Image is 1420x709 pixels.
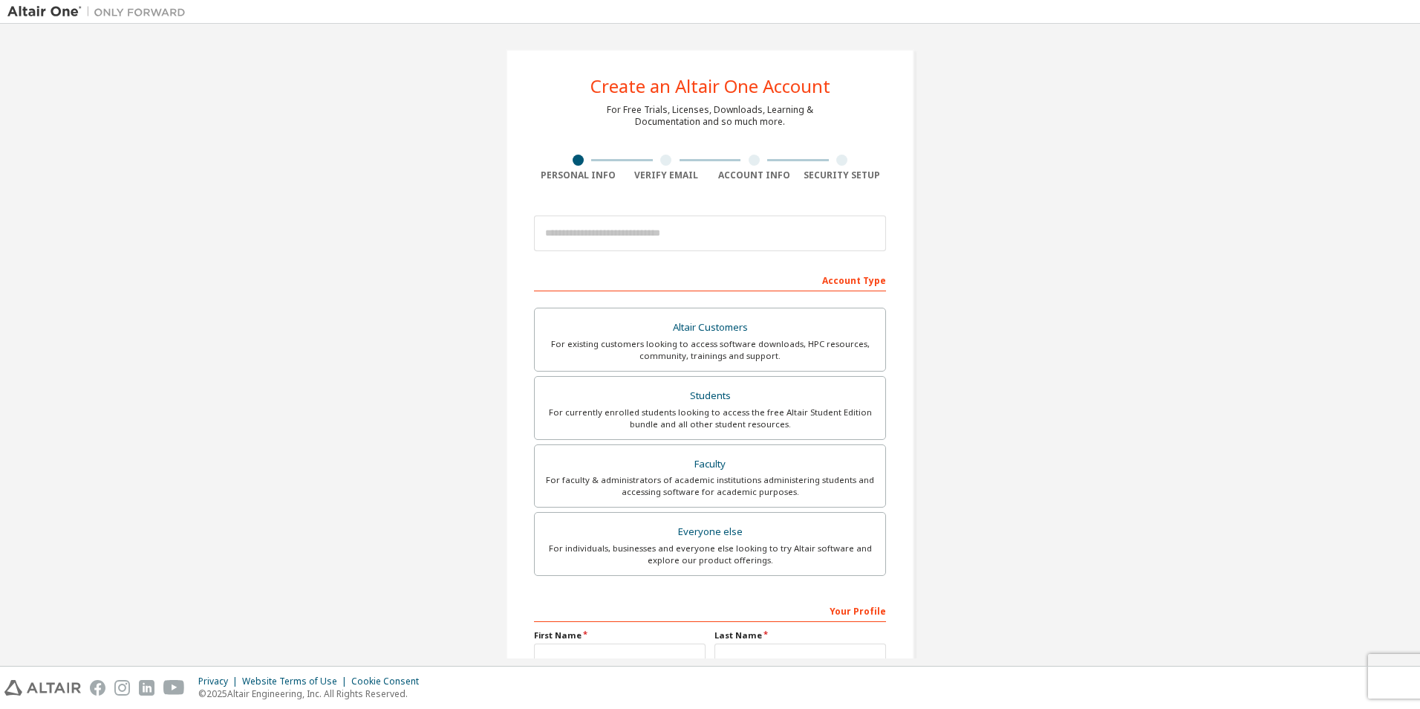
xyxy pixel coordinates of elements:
div: Account Info [710,169,798,181]
div: Verify Email [622,169,711,181]
div: Faculty [544,454,876,475]
div: Everyone else [544,522,876,543]
div: Altair Customers [544,317,876,338]
div: Account Type [534,268,886,291]
div: Privacy [198,676,242,687]
div: For individuals, businesses and everyone else looking to try Altair software and explore our prod... [544,543,876,566]
div: Students [544,386,876,407]
img: Altair One [7,4,193,19]
div: Your Profile [534,598,886,622]
div: For existing customers looking to access software downloads, HPC resources, community, trainings ... [544,338,876,362]
p: © 2025 Altair Engineering, Inc. All Rights Reserved. [198,687,428,700]
label: Last Name [714,629,886,641]
div: Security Setup [798,169,887,181]
img: linkedin.svg [139,680,154,696]
div: Cookie Consent [351,676,428,687]
div: Personal Info [534,169,622,181]
label: First Name [534,629,706,641]
img: facebook.svg [90,680,105,696]
img: youtube.svg [163,680,185,696]
div: Create an Altair One Account [590,77,830,95]
img: altair_logo.svg [4,680,81,696]
div: For Free Trials, Licenses, Downloads, Learning & Documentation and so much more. [607,104,813,128]
img: instagram.svg [114,680,130,696]
div: For faculty & administrators of academic institutions administering students and accessing softwa... [544,474,876,498]
div: For currently enrolled students looking to access the free Altair Student Edition bundle and all ... [544,407,876,430]
div: Website Terms of Use [242,676,351,687]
